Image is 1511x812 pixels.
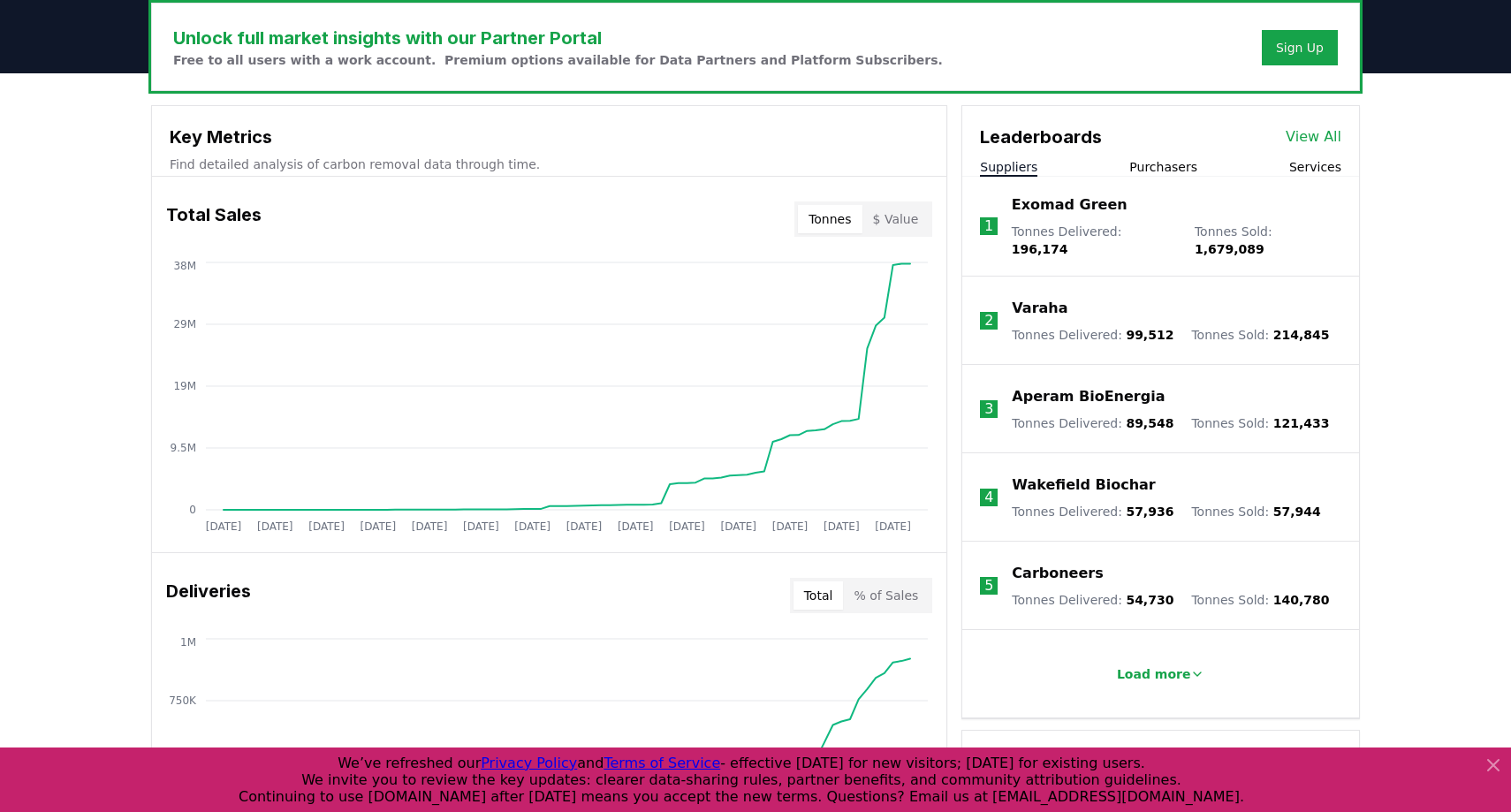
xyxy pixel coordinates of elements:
[1195,242,1264,256] span: 1,679,089
[1191,326,1329,344] p: Tonnes Sold :
[798,205,862,233] button: Tonnes
[793,581,844,610] button: Total
[984,310,993,331] p: 2
[514,520,550,533] tspan: [DATE]
[984,398,993,420] p: 3
[984,216,993,237] p: 1
[1126,593,1173,607] span: 54,730
[1286,126,1341,148] a: View All
[173,260,196,272] tspan: 38M
[180,636,196,649] tspan: 1M
[1262,30,1338,65] button: Sign Up
[1012,386,1165,407] a: Aperam BioEnergia
[1126,416,1173,430] span: 89,548
[772,520,809,533] tspan: [DATE]
[1126,505,1173,519] span: 57,936
[1012,194,1128,216] a: Exomad Green
[1012,474,1155,496] a: Wakefield Biochar
[189,504,196,516] tspan: 0
[843,581,929,610] button: % of Sales
[206,520,242,533] tspan: [DATE]
[720,520,756,533] tspan: [DATE]
[1273,505,1321,519] span: 57,944
[1273,328,1330,342] span: 214,845
[984,487,993,508] p: 4
[1012,242,1068,256] span: 196,174
[862,205,930,233] button: $ Value
[1191,503,1320,520] p: Tonnes Sold :
[308,520,345,533] tspan: [DATE]
[875,520,911,533] tspan: [DATE]
[170,156,929,173] p: Find detailed analysis of carbon removal data through time.
[1191,414,1329,432] p: Tonnes Sold :
[170,124,929,150] h3: Key Metrics
[1012,503,1173,520] p: Tonnes Delivered :
[173,51,943,69] p: Free to all users with a work account. Premium options available for Data Partners and Platform S...
[173,318,196,330] tspan: 29M
[1126,328,1173,342] span: 99,512
[257,520,293,533] tspan: [DATE]
[1273,593,1330,607] span: 140,780
[1012,298,1067,319] a: Varaha
[173,380,196,392] tspan: 19M
[824,520,860,533] tspan: [DATE]
[669,520,705,533] tspan: [DATE]
[1012,223,1177,258] p: Tonnes Delivered :
[1012,563,1103,584] a: Carboneers
[412,520,448,533] tspan: [DATE]
[980,124,1102,150] h3: Leaderboards
[171,442,196,454] tspan: 9.5M
[1191,591,1329,609] p: Tonnes Sold :
[984,575,993,596] p: 5
[1273,416,1330,430] span: 121,433
[618,520,654,533] tspan: [DATE]
[463,520,499,533] tspan: [DATE]
[1012,414,1173,432] p: Tonnes Delivered :
[361,520,397,533] tspan: [DATE]
[1012,591,1173,609] p: Tonnes Delivered :
[173,25,943,51] h3: Unlock full market insights with our Partner Portal
[169,694,197,707] tspan: 750K
[166,201,262,237] h3: Total Sales
[566,520,603,533] tspan: [DATE]
[980,158,1037,176] button: Suppliers
[1195,223,1341,258] p: Tonnes Sold :
[166,578,251,613] h3: Deliveries
[1289,158,1341,176] button: Services
[1103,656,1219,692] button: Load more
[1012,326,1173,344] p: Tonnes Delivered :
[1276,39,1324,57] a: Sign Up
[1117,665,1191,683] p: Load more
[1129,158,1197,176] button: Purchasers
